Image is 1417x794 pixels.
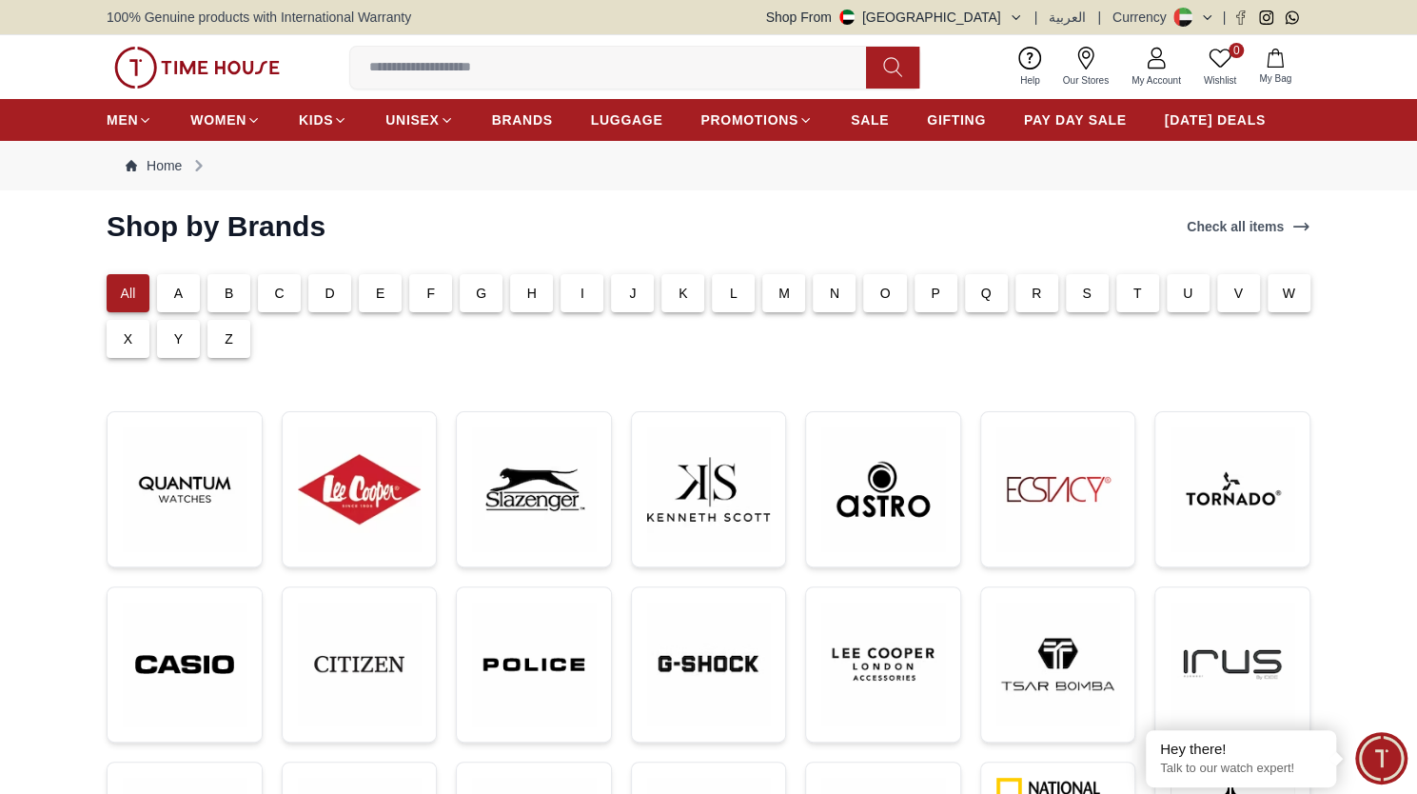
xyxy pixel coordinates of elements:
[591,103,663,137] a: LUGGAGE
[1034,8,1038,27] span: |
[629,284,636,303] p: J
[1032,284,1041,303] p: R
[927,110,986,129] span: GIFTING
[1024,103,1127,137] a: PAY DAY SALE
[225,329,233,348] p: Z
[647,603,771,726] img: ...
[1082,284,1092,303] p: S
[174,284,184,303] p: A
[376,284,385,303] p: E
[174,329,184,348] p: Y
[927,103,986,137] a: GIFTING
[190,110,246,129] span: WOMEN
[1183,213,1314,240] a: Check all items
[298,427,422,551] img: ...
[679,284,688,303] p: K
[851,110,889,129] span: SALE
[700,103,813,137] a: PROMOTIONS
[107,110,138,129] span: MEN
[472,603,596,726] img: ...
[190,103,261,137] a: WOMEN
[1024,110,1127,129] span: PAY DAY SALE
[1233,10,1248,25] a: Facebook
[1196,73,1244,88] span: Wishlist
[1052,43,1120,91] a: Our Stores
[851,103,889,137] a: SALE
[778,284,790,303] p: M
[124,329,133,348] p: X
[981,284,992,303] p: Q
[1259,10,1273,25] a: Instagram
[1183,284,1192,303] p: U
[1283,284,1295,303] p: W
[1248,45,1303,89] button: My Bag
[1229,43,1244,58] span: 0
[1009,43,1052,91] a: Help
[766,8,1023,27] button: Shop From[GEOGRAPHIC_DATA]
[1124,73,1189,88] span: My Account
[274,284,284,303] p: C
[581,284,584,303] p: I
[1165,110,1266,129] span: [DATE] DEALS
[107,8,411,27] span: 100% Genuine products with International Warranty
[879,284,890,303] p: O
[1355,732,1407,784] div: Chat Widget
[385,103,453,137] a: UNISEX
[931,284,940,303] p: P
[299,103,347,137] a: KIDS
[647,427,771,551] img: ...
[1097,8,1101,27] span: |
[1285,10,1299,25] a: Whatsapp
[591,110,663,129] span: LUGGAGE
[1171,603,1294,726] img: ...
[123,427,246,551] img: ...
[1165,103,1266,137] a: [DATE] DEALS
[325,284,335,303] p: D
[839,10,855,25] img: United Arab Emirates
[821,603,945,726] img: ...
[1055,73,1116,88] span: Our Stores
[1013,73,1048,88] span: Help
[426,284,435,303] p: F
[114,47,280,89] img: ...
[121,284,136,303] p: All
[107,141,1310,190] nav: Breadcrumb
[1049,8,1086,27] button: العربية
[123,603,246,726] img: ...
[821,427,945,551] img: ...
[225,284,234,303] p: B
[996,427,1120,551] img: ...
[996,603,1120,726] img: ...
[1233,284,1243,303] p: V
[1192,43,1248,91] a: 0Wishlist
[107,209,325,244] h2: Shop by Brands
[107,103,152,137] a: MEN
[1133,284,1142,303] p: T
[730,284,738,303] p: L
[527,284,537,303] p: H
[1160,761,1322,777] p: Talk to our watch expert!
[298,603,422,726] img: ...
[299,110,333,129] span: KIDS
[1112,8,1174,27] div: Currency
[1222,8,1226,27] span: |
[830,284,839,303] p: N
[700,110,798,129] span: PROMOTIONS
[472,427,596,551] img: ...
[1171,427,1294,551] img: ...
[476,284,486,303] p: G
[385,110,439,129] span: UNISEX
[492,110,553,129] span: BRANDS
[126,156,182,175] a: Home
[1160,740,1322,759] div: Hey there!
[1251,71,1299,86] span: My Bag
[492,103,553,137] a: BRANDS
